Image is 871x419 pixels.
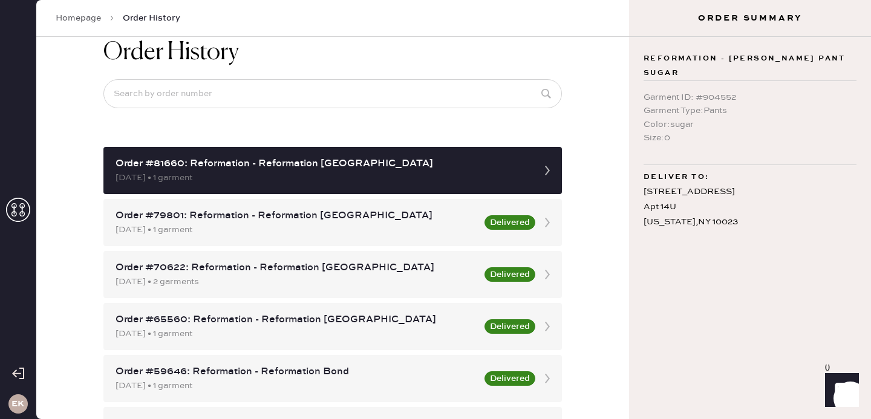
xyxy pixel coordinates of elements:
[116,171,528,184] div: [DATE] • 1 garment
[123,12,180,24] span: Order History
[116,379,477,392] div: [DATE] • 1 garment
[644,170,709,184] span: Deliver to:
[484,215,535,230] button: Delivered
[644,91,856,104] div: Garment ID : # 904552
[116,327,477,340] div: [DATE] • 1 garment
[484,371,535,386] button: Delivered
[644,118,856,131] div: Color : sugar
[103,79,562,108] input: Search by order number
[484,267,535,282] button: Delivered
[484,319,535,334] button: Delivered
[11,400,24,408] h3: EK
[116,313,477,327] div: Order #65560: Reformation - Reformation [GEOGRAPHIC_DATA]
[116,209,477,223] div: Order #79801: Reformation - Reformation [GEOGRAPHIC_DATA]
[116,365,477,379] div: Order #59646: Reformation - Reformation Bond
[116,157,528,171] div: Order #81660: Reformation - Reformation [GEOGRAPHIC_DATA]
[644,184,856,230] div: [STREET_ADDRESS] Apt 14U [US_STATE] , NY 10023
[644,104,856,117] div: Garment Type : Pants
[103,38,239,67] h1: Order History
[116,275,477,288] div: [DATE] • 2 garments
[629,12,871,24] h3: Order Summary
[116,261,477,275] div: Order #70622: Reformation - Reformation [GEOGRAPHIC_DATA]
[644,131,856,145] div: Size : 0
[644,51,856,80] span: Reformation - [PERSON_NAME] pant sugar
[56,12,101,24] a: Homepage
[116,223,477,236] div: [DATE] • 1 garment
[814,365,866,417] iframe: Front Chat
